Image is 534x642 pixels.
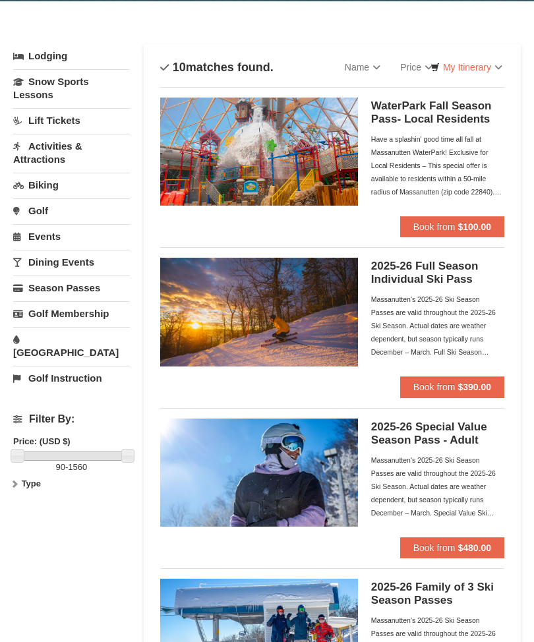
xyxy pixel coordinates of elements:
[413,382,456,392] span: Book from
[400,537,504,558] button: Book from $480.00
[371,453,504,519] div: Massanutten's 2025-26 Ski Season Passes are valid throughout the 2025-26 Ski Season. Actual dates...
[422,57,511,77] a: My Itinerary
[160,419,358,527] img: 6619937-198-dda1df27.jpg
[371,132,504,198] div: Have a splashin' good time all fall at Massanutten WaterPark! Exclusive for Local Residents – Thi...
[13,108,130,132] a: Lift Tickets
[22,479,41,488] strong: Type
[458,221,491,232] strong: $100.00
[13,198,130,223] a: Golf
[13,366,130,390] a: Golf Instruction
[371,293,504,359] div: Massanutten's 2025-26 Ski Season Passes are valid throughout the 2025-26 Ski Season. Actual dates...
[413,221,456,232] span: Book from
[413,542,456,553] span: Book from
[400,216,504,237] button: Book from $100.00
[160,61,274,74] h4: matches found.
[13,276,130,300] a: Season Passes
[371,421,504,447] h5: 2025-26 Special Value Season Pass - Adult
[458,382,491,392] strong: $390.00
[371,581,504,607] h5: 2025-26 Family of 3 Ski Season Passes
[13,436,71,446] strong: Price: (USD $)
[371,100,504,126] h5: WaterPark Fall Season Pass- Local Residents
[371,260,504,286] h5: 2025-26 Full Season Individual Ski Pass
[160,98,358,206] img: 6619937-212-8c750e5f.jpg
[13,327,130,365] a: [GEOGRAPHIC_DATA]
[458,542,491,553] strong: $480.00
[13,224,130,248] a: Events
[13,134,130,171] a: Activities & Attractions
[13,69,130,107] a: Snow Sports Lessons
[160,258,358,366] img: 6619937-208-2295c65e.jpg
[335,54,390,80] a: Name
[390,54,442,80] a: Price
[13,461,130,474] label: -
[13,301,130,326] a: Golf Membership
[13,44,130,68] a: Lodging
[13,173,130,197] a: Biking
[55,462,65,472] span: 90
[13,413,130,425] h4: Filter By:
[400,376,504,397] button: Book from $390.00
[68,462,87,472] span: 1560
[173,61,186,74] span: 10
[13,250,130,274] a: Dining Events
